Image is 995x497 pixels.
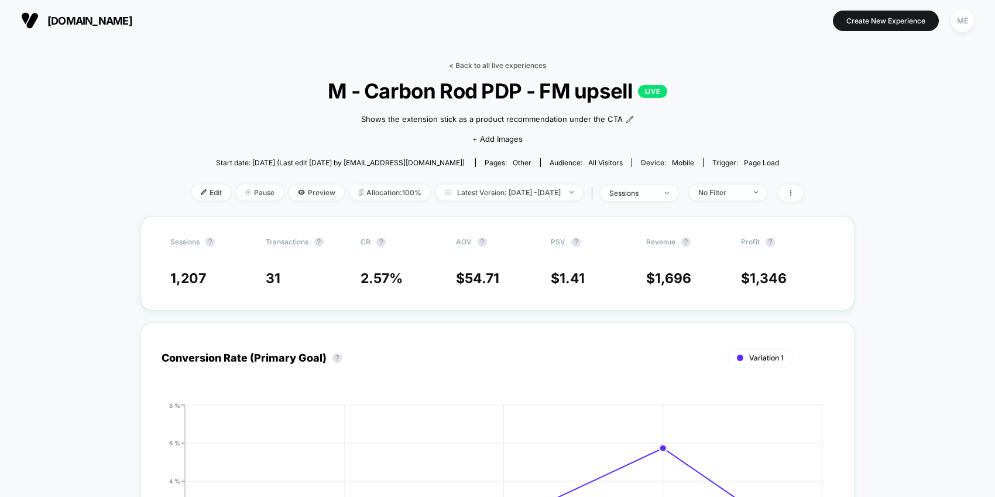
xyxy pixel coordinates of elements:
p: LIVE [638,85,667,98]
span: $ [741,270,787,287]
span: | [588,185,601,202]
span: 1.41 [560,270,585,287]
span: Shows the extension stick as a product recommendation under the CTA [361,114,623,125]
img: end [245,189,251,195]
span: $ [646,270,691,287]
span: other [513,158,531,167]
button: ME [948,9,977,33]
tspan: 8 % [169,401,180,409]
span: AOV [456,237,472,246]
div: sessions [609,189,656,198]
div: Trigger: [712,158,779,167]
img: end [665,192,669,194]
span: Device: [632,158,703,167]
span: Allocation: 100% [350,185,430,200]
div: No Filter [698,188,745,197]
span: + Add Images [472,134,523,144]
img: end [754,191,758,193]
button: ? [766,237,775,247]
div: Pages: [485,158,531,167]
button: ? [205,237,215,247]
span: 2.57 % [361,270,403,287]
span: 1,207 [170,270,206,287]
span: Page Load [744,158,779,167]
span: $ [551,270,585,287]
button: [DOMAIN_NAME] [18,11,136,30]
button: ? [376,237,386,247]
img: end [569,191,574,193]
button: ? [681,237,691,247]
span: All Visitors [588,158,623,167]
span: 1,346 [750,270,787,287]
span: M - Carbon Rod PDP - FM upsell [222,79,773,103]
span: Profit [741,237,760,246]
button: Create New Experience [833,11,939,31]
span: Edit [192,185,231,200]
button: ? [314,237,324,247]
span: PSV [551,237,565,246]
img: calendar [445,189,451,195]
span: mobile [672,158,694,167]
span: CR [361,237,370,246]
tspan: 4 % [169,477,180,484]
span: $ [456,270,499,287]
button: ? [571,237,581,247]
tspan: 6 % [169,439,180,446]
img: rebalance [359,189,363,196]
a: < Back to all live experiences [449,61,546,70]
span: Variation 1 [749,353,784,362]
span: 54.71 [465,270,499,287]
span: 1,696 [655,270,691,287]
img: Visually logo [21,12,39,29]
button: ? [478,237,487,247]
span: Latest Version: [DATE] - [DATE] [436,185,582,200]
button: ? [332,353,342,363]
span: Pause [236,185,283,200]
div: ME [951,9,974,32]
span: Transactions [266,237,308,246]
span: Preview [289,185,344,200]
span: 31 [266,270,280,287]
span: Sessions [170,237,200,246]
span: [DOMAIN_NAME] [47,15,132,27]
div: Audience: [550,158,623,167]
span: Start date: [DATE] (Last edit [DATE] by [EMAIL_ADDRESS][DOMAIN_NAME]) [216,158,465,167]
img: edit [201,189,207,195]
span: Revenue [646,237,675,246]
